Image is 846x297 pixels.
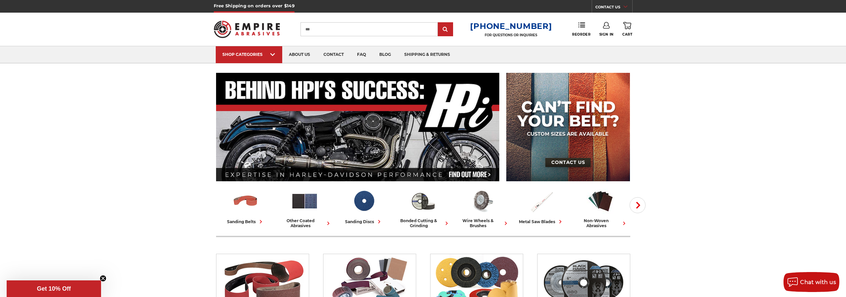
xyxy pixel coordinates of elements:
[470,33,552,37] p: FOR QUESTIONS OR INQUIRIES
[572,22,590,36] a: Reorder
[455,187,509,228] a: wire wheels & brushes
[784,272,839,292] button: Chat with us
[337,187,391,225] a: sanding discs
[622,22,632,37] a: Cart
[470,21,552,31] a: [PHONE_NUMBER]
[100,275,106,282] button: Close teaser
[227,218,264,225] div: sanding belts
[350,46,373,63] a: faq
[282,46,317,63] a: about us
[800,279,836,285] span: Chat with us
[574,218,628,228] div: non-woven abrasives
[219,187,273,225] a: sanding belts
[599,32,614,37] span: Sign In
[291,187,318,215] img: Other Coated Abrasives
[439,23,452,36] input: Submit
[345,218,383,225] div: sanding discs
[7,280,101,297] div: Get 10% OffClose teaser
[216,73,500,181] img: Banner for an interview featuring Horsepower Inc who makes Harley performance upgrades featured o...
[455,218,509,228] div: wire wheels & brushes
[373,46,398,63] a: blog
[214,16,280,42] img: Empire Abrasives
[37,285,71,292] span: Get 10% Off
[574,187,628,228] a: non-woven abrasives
[595,3,632,13] a: CONTACT US
[396,187,450,228] a: bonded cutting & grinding
[468,187,496,215] img: Wire Wheels & Brushes
[278,218,332,228] div: other coated abrasives
[515,187,568,225] a: metal saw blades
[398,46,457,63] a: shipping & returns
[222,52,276,57] div: SHOP CATEGORIES
[409,187,437,215] img: Bonded Cutting & Grinding
[572,32,590,37] span: Reorder
[350,187,378,215] img: Sanding Discs
[622,32,632,37] span: Cart
[278,187,332,228] a: other coated abrasives
[317,46,350,63] a: contact
[232,187,259,215] img: Sanding Belts
[519,218,564,225] div: metal saw blades
[506,73,630,181] img: promo banner for custom belts.
[396,218,450,228] div: bonded cutting & grinding
[587,187,614,215] img: Non-woven Abrasives
[528,187,555,215] img: Metal Saw Blades
[630,197,646,213] button: Next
